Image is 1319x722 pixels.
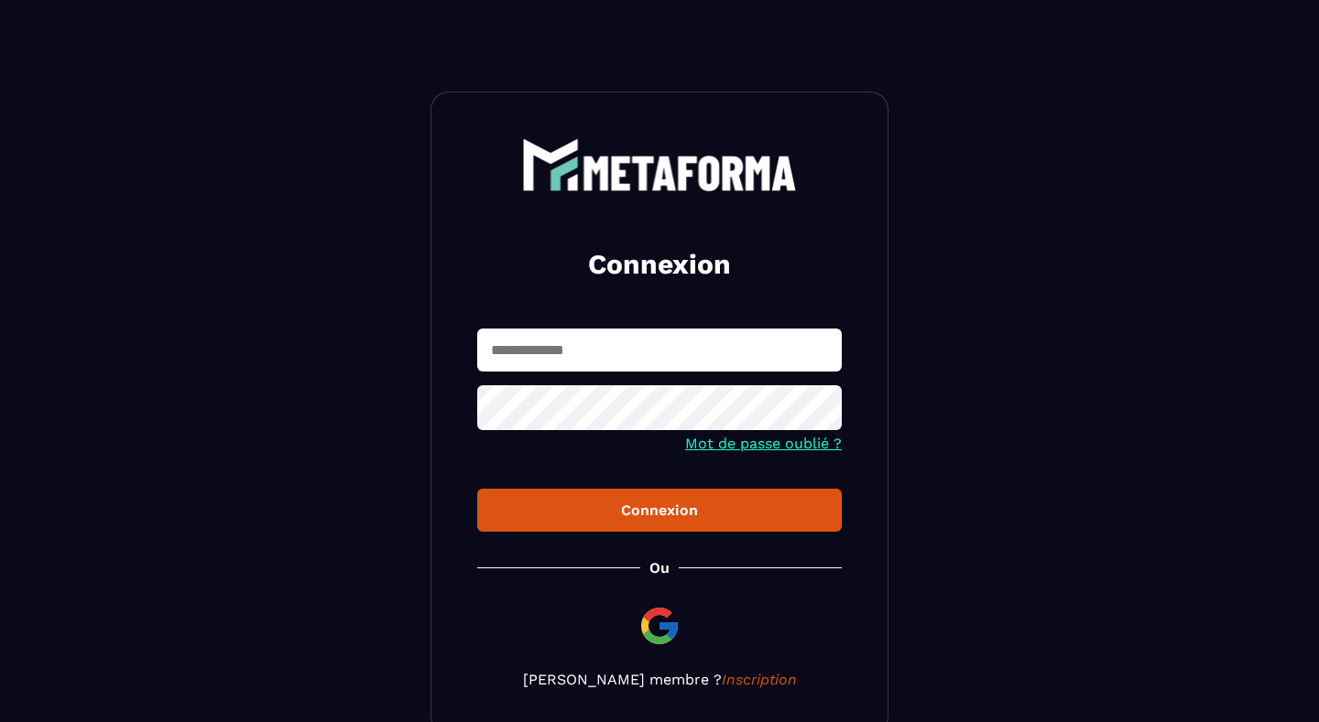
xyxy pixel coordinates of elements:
img: google [638,604,681,648]
div: Connexion [492,501,827,519]
p: [PERSON_NAME] membre ? [477,671,842,688]
img: logo [522,138,797,191]
h2: Connexion [499,246,820,283]
button: Connexion [477,489,842,532]
a: logo [477,138,842,191]
p: Ou [649,559,670,577]
a: Mot de passe oublié ? [685,435,842,452]
a: Inscription [722,671,797,688]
